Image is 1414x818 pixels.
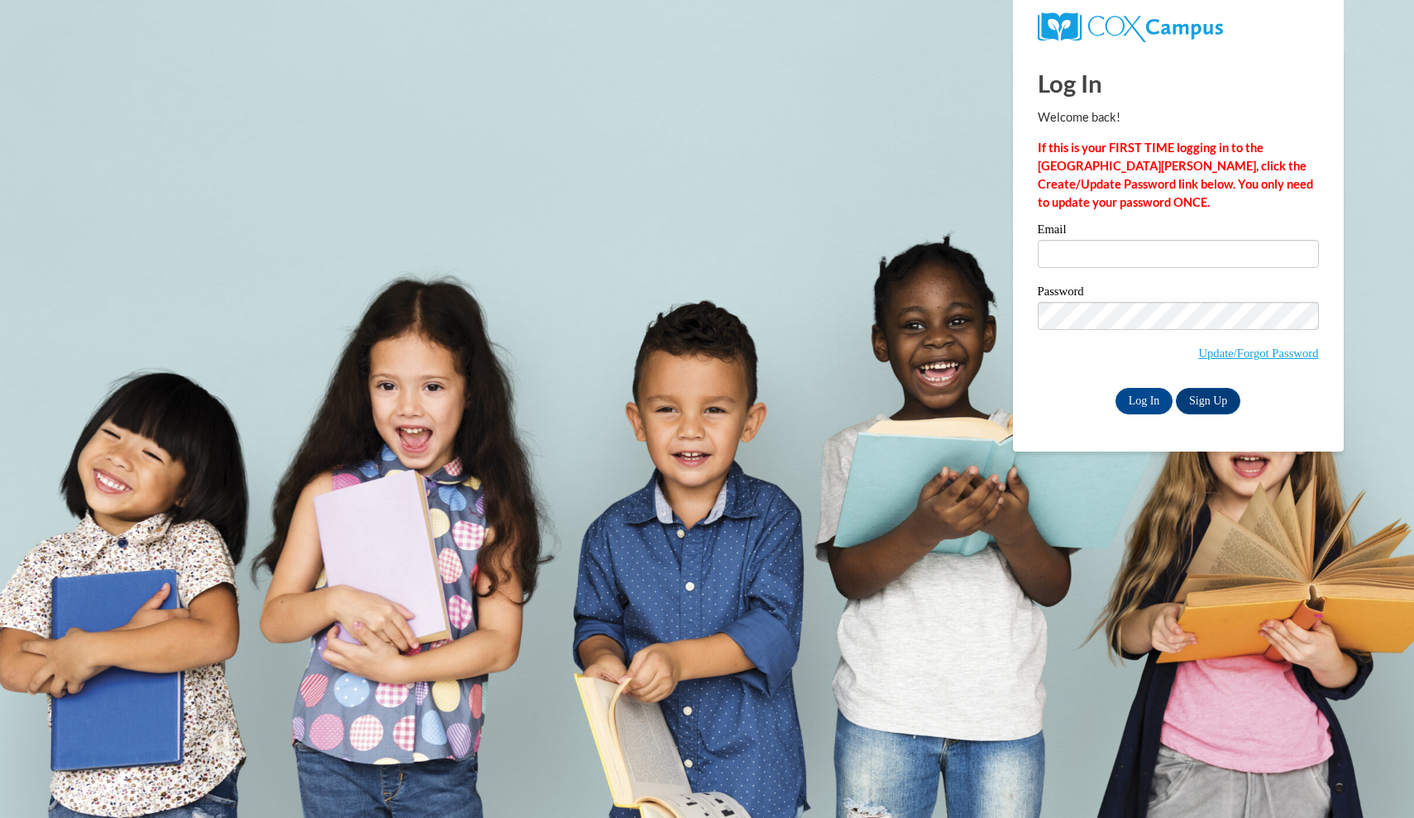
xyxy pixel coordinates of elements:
[1038,66,1319,100] h1: Log In
[1038,141,1313,209] strong: If this is your FIRST TIME logging in to the [GEOGRAPHIC_DATA][PERSON_NAME], click the Create/Upd...
[1115,388,1173,414] input: Log In
[1176,388,1240,414] a: Sign Up
[1038,12,1319,42] a: COX Campus
[1038,285,1319,302] label: Password
[1038,108,1319,127] p: Welcome back!
[1038,12,1223,42] img: COX Campus
[1198,347,1318,360] a: Update/Forgot Password
[1038,223,1319,240] label: Email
